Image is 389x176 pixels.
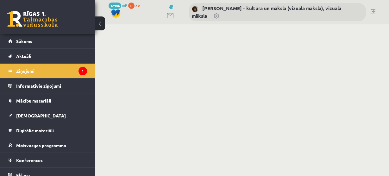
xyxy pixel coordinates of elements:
legend: Informatīvie ziņojumi [16,79,87,93]
a: [DEMOGRAPHIC_DATA] [8,108,87,123]
a: 0 xp [128,3,143,8]
span: Mācību materiāli [16,98,51,104]
span: Digitālie materiāli [16,128,54,133]
span: 0 [128,3,135,9]
a: Motivācijas programma [8,138,87,153]
span: mP [122,3,127,8]
a: Konferences [8,153,87,167]
a: Informatīvie ziņojumi [8,79,87,93]
a: Rīgas 1. Tālmācības vidusskola [7,11,58,27]
a: Ziņojumi1 [8,64,87,78]
span: [DEMOGRAPHIC_DATA] [16,113,66,118]
a: 32984 mP [109,3,127,8]
a: Sākums [8,34,87,48]
span: Konferences [16,157,43,163]
img: Ilze Kolka - kultūra un māksla (vizuālā māksla), vizuālā māksla [192,6,198,12]
legend: Ziņojumi [16,64,87,78]
span: Sākums [16,38,32,44]
span: Aktuāli [16,53,31,59]
i: 1 [78,67,87,75]
a: Mācību materiāli [8,93,87,108]
a: [PERSON_NAME] - kultūra un māksla (vizuālā māksla), vizuālā māksla [192,5,341,19]
span: xp [135,3,140,8]
a: Aktuāli [8,49,87,63]
span: Motivācijas programma [16,142,66,148]
span: 32984 [109,3,121,9]
a: Digitālie materiāli [8,123,87,138]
